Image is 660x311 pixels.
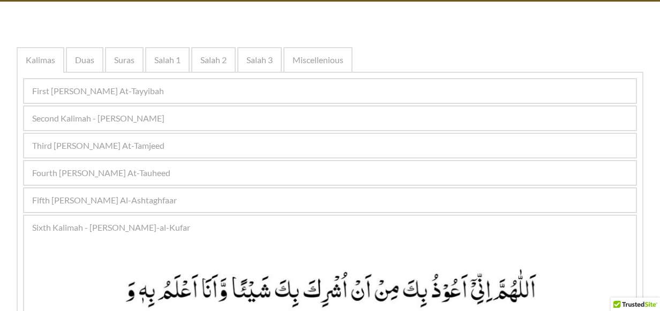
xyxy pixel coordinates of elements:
[32,85,164,97] span: First [PERSON_NAME] At-Tayyibah
[246,54,273,66] span: Salah 3
[32,112,164,125] span: Second Kalimah - [PERSON_NAME]
[75,54,94,66] span: Duas
[32,139,164,152] span: Third [PERSON_NAME] At-Tamjeed
[292,54,343,66] span: Miscellenious
[26,54,55,66] span: Kalimas
[32,194,177,207] span: Fifth [PERSON_NAME] Al-Ashtaghfaar
[32,221,190,234] span: Sixth Kalimah - [PERSON_NAME]-al-Kufar
[154,54,181,66] span: Salah 1
[200,54,227,66] span: Salah 2
[32,166,170,179] span: Fourth [PERSON_NAME] At-Tauheed
[114,54,134,66] span: Suras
